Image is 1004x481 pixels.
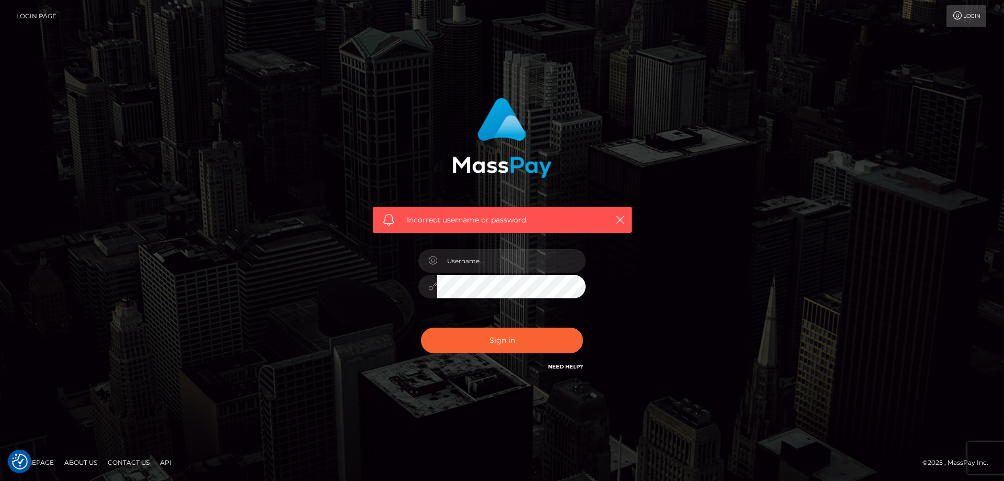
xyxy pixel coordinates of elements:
[548,363,583,370] a: Need Help?
[156,454,176,471] a: API
[922,457,996,468] div: © 2025 , MassPay Inc.
[60,454,101,471] a: About Us
[12,454,58,471] a: Homepage
[12,454,28,469] button: Consent Preferences
[16,5,56,27] a: Login Page
[452,98,552,178] img: MassPay Login
[437,249,586,273] input: Username...
[12,454,28,469] img: Revisit consent button
[421,328,583,353] button: Sign in
[407,215,598,226] span: Incorrect username or password.
[104,454,154,471] a: Contact Us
